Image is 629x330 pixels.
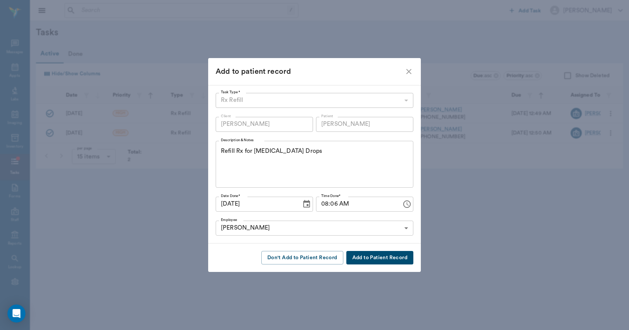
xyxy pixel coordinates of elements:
button: Choose time, selected time is 8:06 AM [399,197,414,212]
textarea: Refill Rx for [MEDICAL_DATA] Drops [221,147,408,181]
label: Task Type * [221,90,240,95]
label: Date Done* [221,193,240,199]
button: close [404,67,413,76]
button: Add to Patient Record [346,251,413,265]
div: Rx Refill [216,93,413,108]
button: Don't Add to Patient Record [261,251,343,265]
label: Client [221,113,231,119]
label: Employee [221,217,237,222]
div: Open Intercom Messenger [7,305,25,323]
label: Patient [321,113,333,119]
input: MM/DD/YYYY [216,197,296,212]
label: Time Done* [321,193,341,199]
div: [PERSON_NAME] [216,221,413,236]
label: Description & Notes [221,137,254,143]
button: Choose date, selected date is Sep 5, 2025 [299,197,314,212]
input: hh:mm aa [316,197,396,212]
div: Add to patient record [216,66,404,78]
